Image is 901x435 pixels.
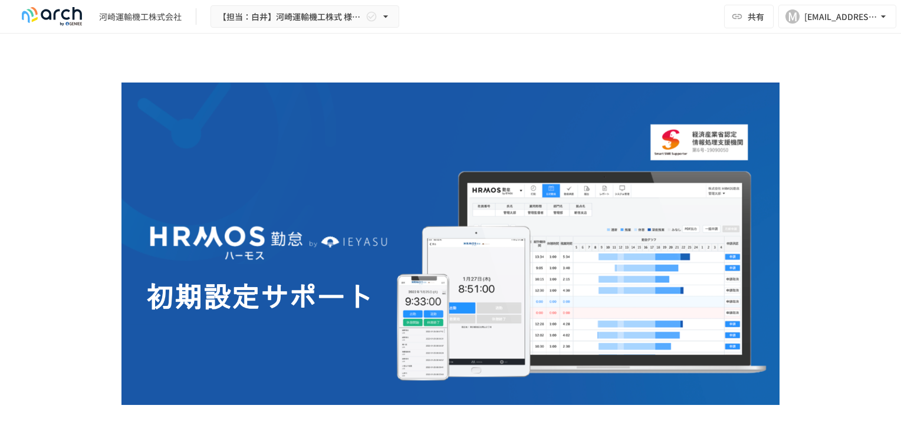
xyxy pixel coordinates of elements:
div: [EMAIL_ADDRESS][DOMAIN_NAME] [804,9,877,24]
div: M [785,9,800,24]
div: 河崎運輸機工株式会社 [99,11,182,23]
button: 共有 [724,5,774,28]
button: M[EMAIL_ADDRESS][DOMAIN_NAME] [778,5,896,28]
img: GdztLVQAPnGLORo409ZpmnRQckwtTrMz8aHIKJZF2AQ [121,83,780,405]
img: logo-default@2x-9cf2c760.svg [14,7,90,26]
span: 【担当：白井】河崎運輸機工株式 様_初期設定サポート [218,9,363,24]
span: 共有 [748,10,764,23]
button: 【担当：白井】河崎運輸機工株式 様_初期設定サポート [211,5,399,28]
